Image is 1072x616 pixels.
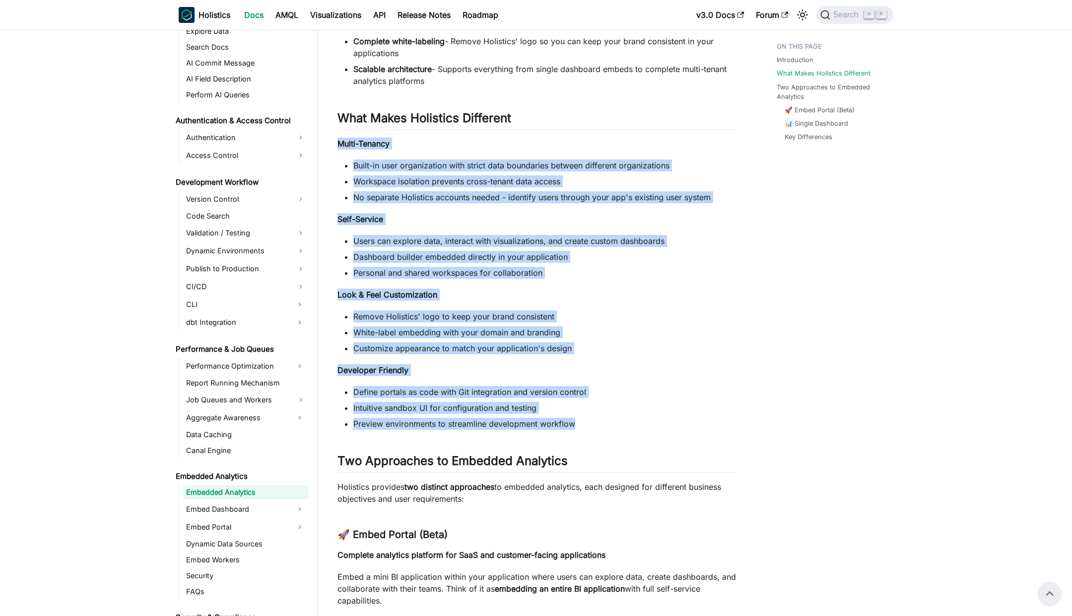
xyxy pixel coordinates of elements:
[337,454,737,472] h2: Two Approaches to Embedded Analytics
[337,214,383,224] strong: Self-Service
[690,7,750,23] a: v3.0 Docs
[353,251,737,263] li: Dashboard builder embedded directly in your application
[173,114,309,128] a: Authentication & Access Control
[183,56,309,70] a: AI Commit Message
[183,148,309,163] a: Access Control
[404,482,494,492] strong: two distinct approaches
[183,191,309,207] a: Version Control
[173,175,309,189] a: Development Workflow
[183,243,309,259] a: Dynamic Environments
[183,585,309,599] a: FAQs
[457,7,504,23] a: Roadmap
[291,501,309,517] button: Expand sidebar category 'Embed Dashboard'
[183,24,309,38] a: Explore Data
[169,30,318,616] nav: Docs sidebar
[179,7,195,23] img: Holistics
[353,418,737,430] li: Preview environments to streamline development workflow
[785,105,855,115] a: 🚀 Embed Portal (Beta)
[367,7,392,23] a: API
[337,529,737,541] h3: 🚀 Embed Portal (Beta)
[183,485,309,499] a: Embedded Analytics
[291,358,309,374] button: Expand sidebar category 'Performance Optimization'
[353,402,737,414] li: Intuitive sandbox UI for configuration and testing
[830,10,865,19] span: Search
[304,7,367,23] a: Visualizations
[750,7,794,23] a: Forum
[876,10,886,19] kbd: K
[183,428,309,442] a: Data Caching
[183,279,309,295] a: CI/CD
[173,469,309,483] a: Embedded Analytics
[291,519,309,535] button: Expand sidebar category 'Embed Portal'
[785,132,832,142] a: Key Differences
[353,326,737,338] li: White-label embedding with your domain and branding
[337,481,737,505] p: Holistics provides to embedded analytics, each designed for different business objectives and use...
[353,35,737,59] li: - Remove Holistics' logo so you can keep your brand consistent in your applications
[337,571,737,607] p: Embed a mini BI application within your application where users can explore data, create dashboar...
[353,36,445,46] strong: Complete white-labeling
[183,410,291,426] a: Aggregate Awareness
[777,82,887,101] a: Two Approaches to Embedded Analytics
[183,569,309,583] a: Security
[183,130,309,146] a: Authentication
[183,72,309,86] a: AI Field Description
[179,7,230,23] a: HolisticsHolistics
[337,139,390,149] strong: Multi-Tenancy
[353,63,737,87] li: - Supports everything from single dashboard embeds to complete multi-tenant analytics platforms
[337,290,437,300] strong: Look & Feel Customization
[183,209,309,223] a: Code Search
[291,314,309,330] button: Expand sidebar category 'dbt Integration'
[183,392,309,408] a: Job Queues and Workers
[183,519,291,535] a: Embed Portal
[353,267,737,279] li: Personal and shared workspaces for collaboration
[183,40,309,54] a: Search Docs
[291,297,309,312] button: Expand sidebar category 'CLI'
[816,6,893,24] button: Search (Command+K)
[183,88,309,102] a: Perform AI Queries
[392,7,457,23] a: Release Notes
[353,386,737,398] li: Define portals as code with Git integration and version control
[183,501,291,517] a: Embed Dashboard
[777,55,813,65] a: Introduction
[337,111,737,130] h2: What Makes Holistics Different
[183,537,309,551] a: Dynamic Data Sources
[353,64,432,74] strong: Scalable architecture
[353,175,737,187] li: Workspace isolation prevents cross-tenant data access
[238,7,269,23] a: Docs
[199,9,230,21] b: Holistics
[291,410,309,426] button: Expand sidebar category 'Aggregate Awareness'
[269,7,304,23] a: AMQL
[173,342,309,356] a: Performance & Job Queues
[353,191,737,203] li: No separate Holistics accounts needed - identify users through your app's existing user system
[337,550,605,560] strong: Complete analytics platform for SaaS and customer-facing applications
[183,444,309,458] a: Canal Engine
[183,261,309,277] a: Publish to Production
[183,314,291,330] a: dbt Integration
[337,365,408,375] strong: Developer Friendly
[1038,582,1062,606] button: Scroll back to top
[785,119,848,128] a: 📊 Single Dashboard
[353,159,737,171] li: Built-in user organization with strict data boundaries between different organizations
[353,235,737,247] li: Users can explore data, interact with visualizations, and create custom dashboards
[795,7,810,23] button: Switch between dark and light mode (currently light mode)
[183,358,291,374] a: Performance Optimization
[183,225,309,241] a: Validation / Testing
[353,342,737,354] li: Customize appearance to match your application's design
[183,297,291,312] a: CLI
[183,376,309,390] a: Report Running Mechanism
[353,310,737,322] li: Remove Holistics' logo to keep your brand consistent
[777,69,871,78] a: What Makes Holistics Different
[183,553,309,567] a: Embed Workers
[495,584,625,594] strong: embedding an entire BI application
[864,10,874,19] kbd: ⌘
